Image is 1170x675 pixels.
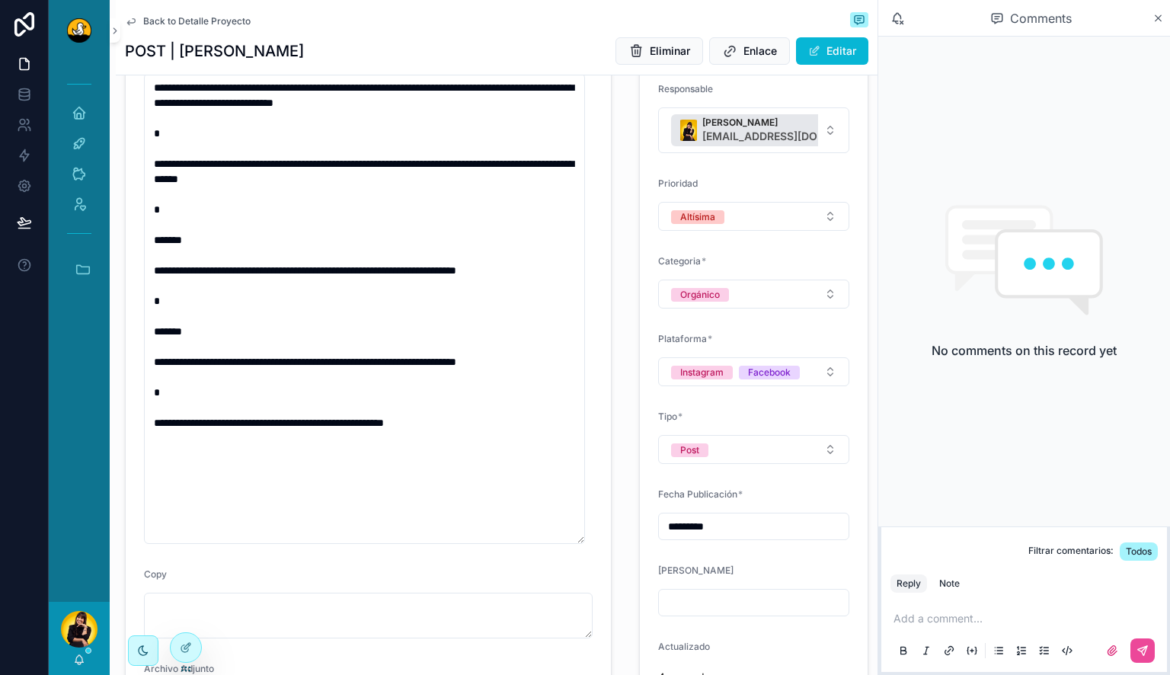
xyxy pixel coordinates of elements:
span: Responsable [658,83,713,94]
button: Select Button [658,280,849,309]
div: Orgánico [680,288,720,302]
span: Plataforma [658,333,707,344]
button: Select Button [658,202,849,231]
span: Back to Detalle Proyecto [143,15,251,27]
button: Todos [1120,542,1158,561]
a: Back to Detalle Proyecto [125,15,251,27]
span: Enlace [743,43,777,59]
button: Select Button [658,357,849,386]
button: Note [933,574,966,593]
h1: POST | [PERSON_NAME] [125,40,304,62]
span: Categoria [658,255,701,267]
button: Reply [890,574,927,593]
div: Instagram [680,366,724,379]
button: Unselect POST [671,442,708,457]
span: [PERSON_NAME] [658,565,734,576]
img: App logo [67,18,91,43]
button: Enlace [709,37,790,65]
button: Select Button [658,107,849,153]
span: Filtrar comentarios: [1028,545,1114,561]
span: Actualizado [658,641,710,652]
button: Eliminar [615,37,703,65]
button: Editar [796,37,868,65]
div: scrollable content [49,61,110,312]
div: Altísima [680,210,715,224]
button: Unselect INSTAGRAM [671,364,733,379]
button: Unselect ORGANICO [671,286,729,302]
div: Post [680,443,699,457]
span: Fecha Publicación [658,488,737,500]
div: Note [939,577,960,590]
span: Prioridad [658,178,698,189]
span: [PERSON_NAME] [702,117,887,129]
button: Unselect 1 [671,114,909,146]
span: Comments [1010,9,1072,27]
span: Tipo [658,411,677,422]
h2: No comments on this record yet [932,341,1117,360]
button: Unselect FACEBOOK [739,364,800,379]
span: Eliminar [650,43,690,59]
button: Select Button [658,435,849,464]
span: [EMAIL_ADDRESS][DOMAIN_NAME] [702,129,887,144]
span: Copy [144,568,167,580]
span: Archivo Adjunto [144,663,214,674]
div: Facebook [748,366,791,379]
